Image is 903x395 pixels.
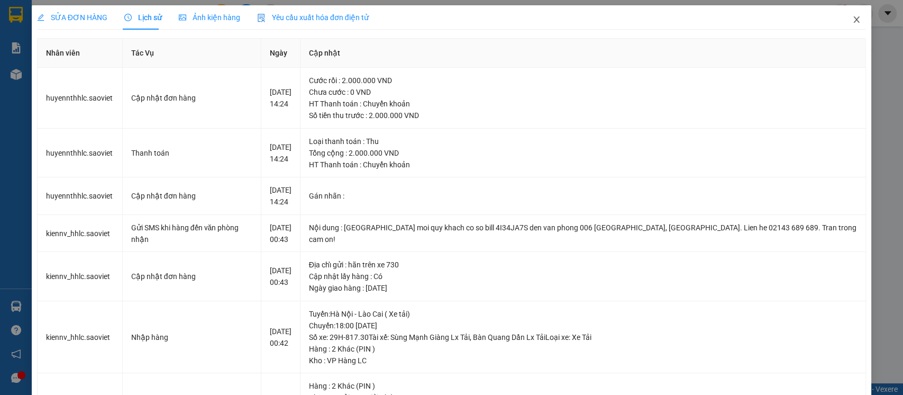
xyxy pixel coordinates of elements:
[309,343,858,355] div: Hàng : 2 Khác (PIN )
[131,147,252,159] div: Thanh toán
[270,86,291,110] div: [DATE] 14:24
[852,15,861,24] span: close
[257,14,266,22] img: icon
[179,13,240,22] span: Ảnh kiện hàng
[842,5,871,35] button: Close
[309,110,858,121] div: Số tiền thu trước : 2.000.000 VND
[270,326,291,349] div: [DATE] 00:42
[124,14,132,21] span: clock-circle
[131,92,252,104] div: Cập nhật đơn hàng
[38,129,123,178] td: huyennthhlc.saoviet
[131,271,252,282] div: Cập nhật đơn hàng
[38,301,123,374] td: kiennv_hhlc.saoviet
[123,39,261,68] th: Tác Vụ
[38,68,123,129] td: huyennthhlc.saoviet
[131,222,252,245] div: Gửi SMS khi hàng đến văn phòng nhận
[179,14,186,21] span: picture
[124,13,162,22] span: Lịch sử
[309,355,858,366] div: Kho : VP Hàng LC
[309,75,858,86] div: Cước rồi : 2.000.000 VND
[300,39,866,68] th: Cập nhật
[270,184,291,208] div: [DATE] 14:24
[270,265,291,288] div: [DATE] 00:43
[309,308,858,343] div: Tuyến : Hà Nội - Lào Cai ( Xe tải) Chuyến: 18:00 [DATE] Số xe: 29H-817.30 Tài xế: Sùng Mạnh Giàng...
[270,222,291,245] div: [DATE] 00:43
[309,380,858,392] div: Hàng : 2 Khác (PIN )
[270,141,291,165] div: [DATE] 14:24
[309,98,858,110] div: HT Thanh toán : Chuyển khoản
[309,147,858,159] div: Tổng cộng : 2.000.000 VND
[38,39,123,68] th: Nhân viên
[309,271,858,282] div: Cập nhật lấy hàng : Có
[309,159,858,170] div: HT Thanh toán : Chuyển khoản
[131,331,252,343] div: Nhập hàng
[131,190,252,202] div: Cập nhật đơn hàng
[309,282,858,294] div: Ngày giao hàng : [DATE]
[37,14,44,21] span: edit
[309,259,858,271] div: Địa chỉ gửi : hãn trên xe 730
[38,215,123,253] td: kiennv_hhlc.saoviet
[309,86,858,98] div: Chưa cước : 0 VND
[37,13,107,22] span: SỬA ĐƠN HÀNG
[309,136,858,147] div: Loại thanh toán : Thu
[309,222,858,245] div: Nội dung : [GEOGRAPHIC_DATA] moi quy khach co so bill 4I34JA7S den van phong 006 [GEOGRAPHIC_DATA...
[309,190,858,202] div: Gán nhãn :
[257,13,369,22] span: Yêu cầu xuất hóa đơn điện tử
[38,177,123,215] td: huyennthhlc.saoviet
[261,39,300,68] th: Ngày
[38,252,123,301] td: kiennv_hhlc.saoviet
